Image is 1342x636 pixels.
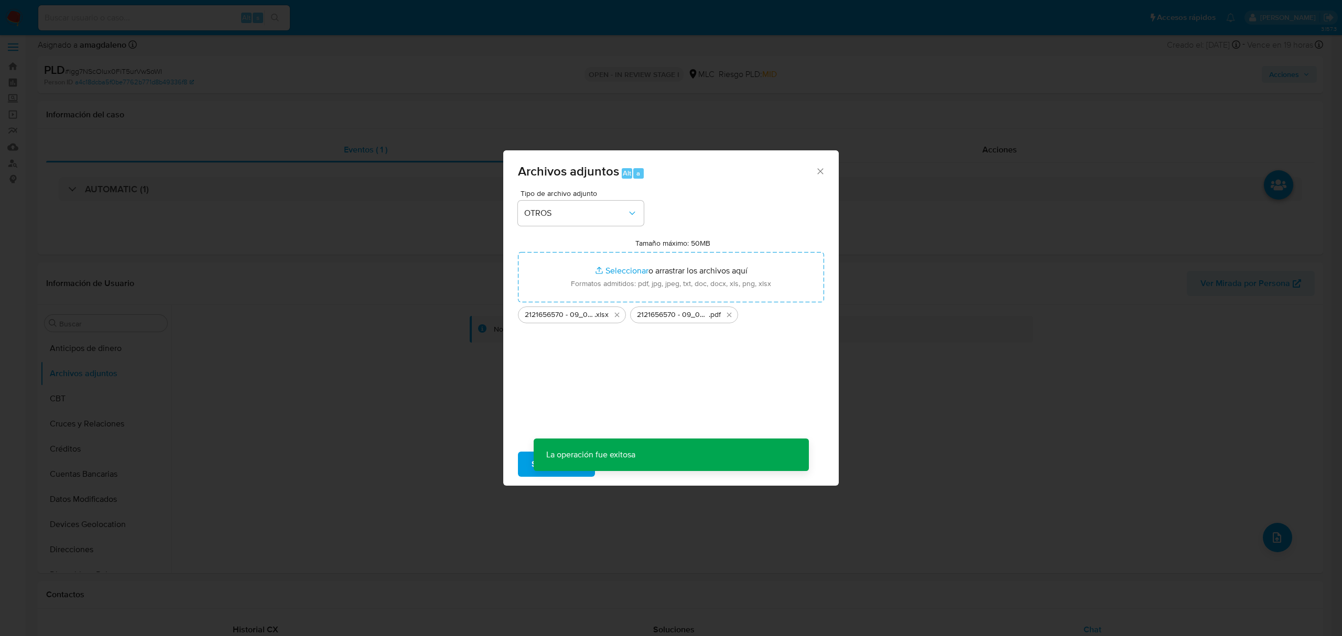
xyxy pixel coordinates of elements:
[723,309,735,321] button: Eliminar 2121656570 - 09_09_2025.pdf
[518,201,644,226] button: OTROS
[521,190,646,197] span: Tipo de archivo adjunto
[709,310,721,320] span: .pdf
[637,310,709,320] span: 2121656570 - 09_09_2025
[636,168,640,178] span: a
[635,238,710,248] label: Tamaño máximo: 50MB
[623,168,631,178] span: Alt
[613,453,647,476] span: Cancelar
[594,310,609,320] span: .xlsx
[815,166,825,176] button: Cerrar
[524,208,627,218] span: OTROS
[525,310,594,320] span: 2121656570 - 09_09_2025
[611,309,623,321] button: Eliminar 2121656570 - 09_09_2025.xlsx
[518,302,824,323] ul: Archivos seleccionados
[518,452,595,477] button: Subir archivo
[518,162,619,180] span: Archivos adjuntos
[532,453,581,476] span: Subir archivo
[534,438,648,471] p: La operación fue exitosa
